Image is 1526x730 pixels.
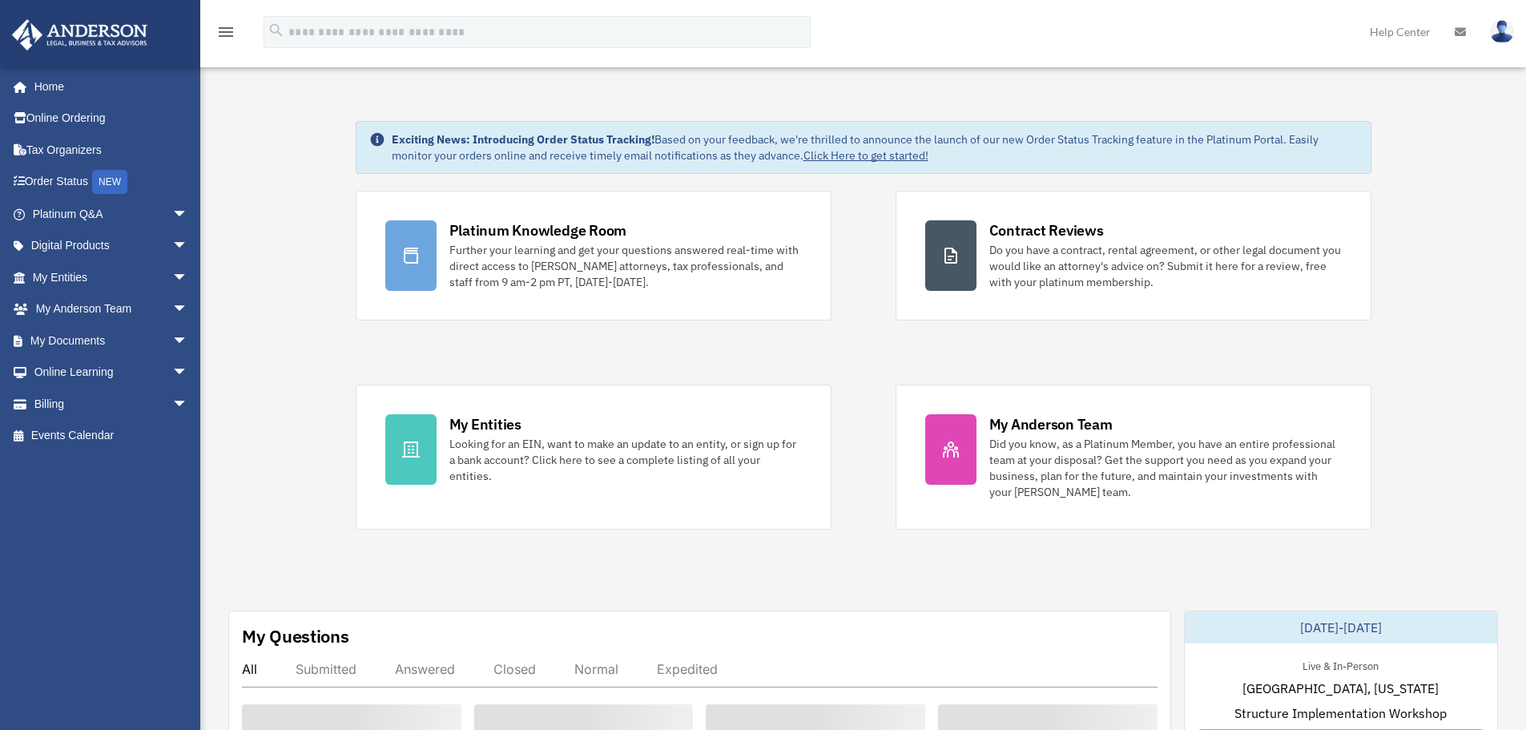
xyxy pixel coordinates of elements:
a: Digital Productsarrow_drop_down [11,230,212,262]
a: Order StatusNEW [11,166,212,199]
a: My Anderson Teamarrow_drop_down [11,293,212,325]
a: Online Learningarrow_drop_down [11,357,212,389]
a: My Anderson Team Did you know, as a Platinum Member, you have an entire professional team at your... [896,385,1371,530]
div: Answered [395,661,455,677]
i: search [268,22,285,39]
a: Contract Reviews Do you have a contract, rental agreement, or other legal document you would like... [896,191,1371,321]
span: arrow_drop_down [172,198,204,231]
div: My Entities [449,414,521,434]
span: Structure Implementation Workshop [1234,704,1447,723]
span: arrow_drop_down [172,325,204,357]
div: My Questions [242,624,349,648]
img: Anderson Advisors Platinum Portal [7,19,152,50]
div: Contract Reviews [989,220,1104,240]
div: Expedited [657,661,718,677]
span: arrow_drop_down [172,388,204,421]
a: Tax Organizers [11,134,212,166]
a: My Entitiesarrow_drop_down [11,261,212,293]
span: arrow_drop_down [172,357,204,389]
div: NEW [92,170,127,194]
span: arrow_drop_down [172,261,204,294]
a: My Entities Looking for an EIN, want to make an update to an entity, or sign up for a bank accoun... [356,385,831,530]
span: [GEOGRAPHIC_DATA], [US_STATE] [1242,679,1439,698]
div: Platinum Knowledge Room [449,220,627,240]
div: Looking for an EIN, want to make an update to an entity, or sign up for a bank account? Click her... [449,436,802,484]
div: Did you know, as a Platinum Member, you have an entire professional team at your disposal? Get th... [989,436,1342,500]
div: Closed [493,661,536,677]
div: My Anderson Team [989,414,1113,434]
span: arrow_drop_down [172,230,204,263]
a: Platinum Q&Aarrow_drop_down [11,198,212,230]
a: Billingarrow_drop_down [11,388,212,420]
div: Submitted [296,661,356,677]
div: Further your learning and get your questions answered real-time with direct access to [PERSON_NAM... [449,242,802,290]
i: menu [216,22,236,42]
a: Platinum Knowledge Room Further your learning and get your questions answered real-time with dire... [356,191,831,321]
div: Do you have a contract, rental agreement, or other legal document you would like an attorney's ad... [989,242,1342,290]
a: Home [11,71,204,103]
a: Click Here to get started! [803,148,928,163]
a: Events Calendar [11,420,212,452]
div: [DATE]-[DATE] [1185,611,1497,643]
div: Based on your feedback, we're thrilled to announce the launch of our new Order Status Tracking fe... [392,131,1358,163]
a: menu [216,28,236,42]
span: arrow_drop_down [172,293,204,326]
div: Normal [574,661,618,677]
div: Live & In-Person [1290,656,1391,673]
strong: Exciting News: Introducing Order Status Tracking! [392,132,654,147]
div: All [242,661,257,677]
a: My Documentsarrow_drop_down [11,325,212,357]
a: Online Ordering [11,103,212,135]
img: User Pic [1490,20,1514,43]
